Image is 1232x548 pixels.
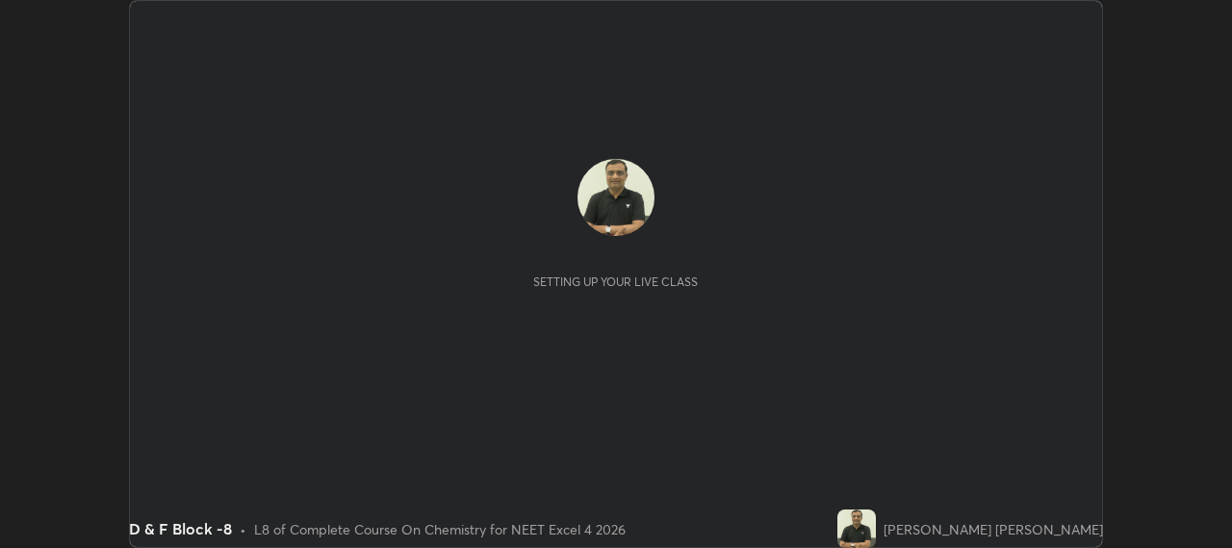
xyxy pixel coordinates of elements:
[884,519,1103,539] div: [PERSON_NAME] [PERSON_NAME]
[129,517,232,540] div: D & F Block -8
[254,519,626,539] div: L8 of Complete Course On Chemistry for NEET Excel 4 2026
[577,159,654,236] img: c1bf5c605d094494930ac0d8144797cf.jpg
[837,509,876,548] img: c1bf5c605d094494930ac0d8144797cf.jpg
[240,519,246,539] div: •
[533,274,698,289] div: Setting up your live class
